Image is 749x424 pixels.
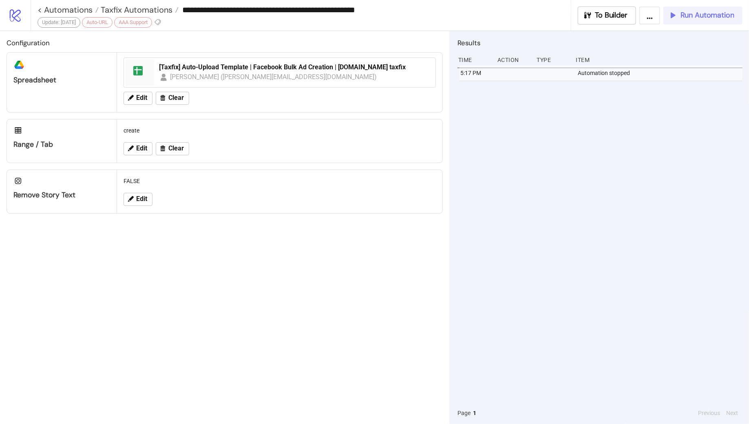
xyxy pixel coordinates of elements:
div: create [120,123,439,138]
div: 5:17 PM [460,65,493,81]
button: Edit [124,193,152,206]
div: AAA Support [114,17,152,28]
div: [PERSON_NAME] ([PERSON_NAME][EMAIL_ADDRESS][DOMAIN_NAME]) [170,72,377,82]
button: Edit [124,142,152,155]
button: ... [639,7,660,24]
span: Edit [136,145,147,152]
button: To Builder [578,7,636,24]
a: Taxfix Automations [99,6,179,14]
button: Previous [696,409,722,417]
div: Update: [DATE] [38,17,80,28]
div: Remove Story Text [13,190,110,200]
div: Automation stopped [577,65,745,81]
span: Taxfix Automations [99,4,172,15]
button: Clear [156,142,189,155]
button: 1 [471,409,479,417]
button: Clear [156,92,189,105]
div: Item [575,52,742,68]
div: FALSE [120,173,439,189]
div: Auto-URL [82,17,113,28]
span: Edit [136,94,147,102]
span: Clear [168,94,184,102]
div: [Taxfix] Auto-Upload Template | Facebook Bulk Ad Creation | [DOMAIN_NAME] taxfix [159,63,431,72]
span: Clear [168,145,184,152]
button: Run Automation [663,7,742,24]
button: Next [724,409,741,417]
h2: Results [457,38,742,48]
div: Time [457,52,491,68]
span: Run Automation [681,11,734,20]
button: Edit [124,92,152,105]
h2: Configuration [7,38,443,48]
div: Type [536,52,569,68]
div: Spreadsheet [13,75,110,85]
span: Page [457,409,471,417]
div: Action [497,52,530,68]
span: Edit [136,195,147,203]
div: Range / Tab [13,140,110,149]
span: To Builder [595,11,628,20]
a: < Automations [38,6,99,14]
